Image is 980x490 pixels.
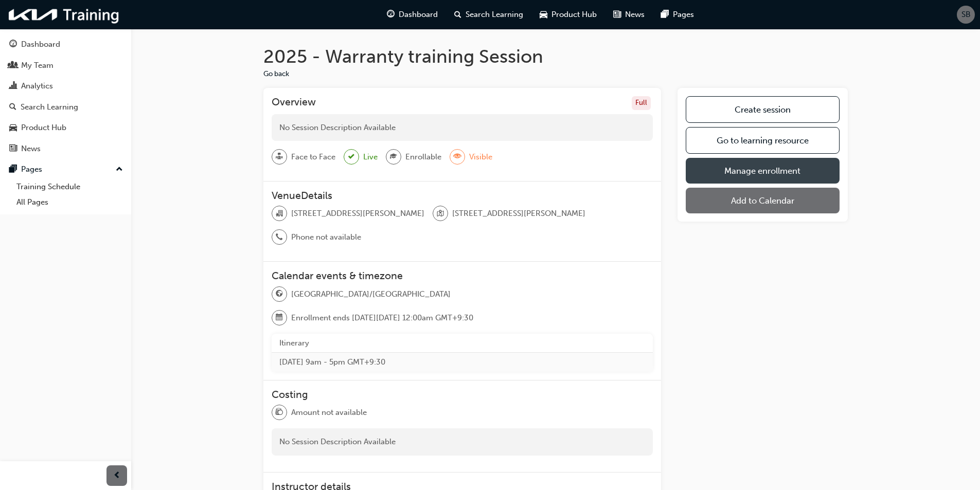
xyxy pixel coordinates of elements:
[291,208,424,220] span: [STREET_ADDRESS][PERSON_NAME]
[21,39,60,50] div: Dashboard
[686,96,840,123] a: Create session
[531,4,605,25] a: car-iconProduct Hub
[263,45,848,68] h1: 2025 - Warranty training Session
[12,179,127,195] a: Training Schedule
[12,194,127,210] a: All Pages
[9,40,17,49] span: guage-icon
[9,165,17,174] span: pages-icon
[21,80,53,92] div: Analytics
[4,56,127,75] a: My Team
[116,163,123,176] span: up-icon
[469,151,492,163] span: Visible
[466,9,523,21] span: Search Learning
[272,190,653,202] h3: VenueDetails
[405,151,441,163] span: Enrollable
[291,151,335,163] span: Face to Face
[4,118,127,137] a: Product Hub
[686,158,840,184] a: Manage enrollment
[363,151,378,163] span: Live
[4,35,127,54] a: Dashboard
[276,311,283,324] span: calendar-icon
[272,96,316,110] h3: Overview
[276,150,283,164] span: sessionType_FACE_TO_FACE-icon
[272,114,653,141] div: No Session Description Available
[9,82,17,91] span: chart-icon
[276,207,283,221] span: organisation-icon
[454,150,461,164] span: eye-icon
[348,151,354,164] span: tick-icon
[4,33,127,160] button: DashboardMy TeamAnalyticsSearch LearningProduct HubNews
[276,231,283,244] span: phone-icon
[379,4,446,25] a: guage-iconDashboard
[673,9,694,21] span: Pages
[4,139,127,158] a: News
[21,143,41,155] div: News
[661,8,669,21] span: pages-icon
[551,9,597,21] span: Product Hub
[9,144,17,154] span: news-icon
[454,8,461,21] span: search-icon
[263,68,289,80] button: Go back
[686,127,840,154] a: Go to learning resource
[4,98,127,117] a: Search Learning
[9,103,16,112] span: search-icon
[390,150,397,164] span: graduationCap-icon
[21,122,66,134] div: Product Hub
[961,9,971,21] span: SB
[437,207,444,221] span: location-icon
[272,334,653,353] th: Itinerary
[625,9,645,21] span: News
[653,4,702,25] a: pages-iconPages
[113,469,121,482] span: prev-icon
[446,4,531,25] a: search-iconSearch Learning
[9,61,17,70] span: people-icon
[4,160,127,179] button: Pages
[21,101,78,113] div: Search Learning
[276,287,283,301] span: globe-icon
[21,60,54,71] div: My Team
[272,270,653,282] h3: Calendar events & timezone
[21,164,42,175] div: Pages
[540,8,547,21] span: car-icon
[272,389,653,401] h3: Costing
[291,312,473,324] span: Enrollment ends [DATE][DATE] 12:00am GMT+9:30
[605,4,653,25] a: news-iconNews
[387,8,395,21] span: guage-icon
[291,288,451,300] span: [GEOGRAPHIC_DATA]/[GEOGRAPHIC_DATA]
[957,6,975,24] button: SB
[291,407,367,419] span: Amount not available
[9,123,17,133] span: car-icon
[276,406,283,419] span: money-icon
[272,353,653,372] td: [DATE] 9am - 5pm GMT+9:30
[452,208,585,220] span: [STREET_ADDRESS][PERSON_NAME]
[272,428,653,456] div: No Session Description Available
[399,9,438,21] span: Dashboard
[632,96,651,110] div: Full
[5,4,123,25] img: kia-training
[613,8,621,21] span: news-icon
[4,77,127,96] a: Analytics
[686,188,840,213] button: Add to Calendar
[291,231,361,243] span: Phone not available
